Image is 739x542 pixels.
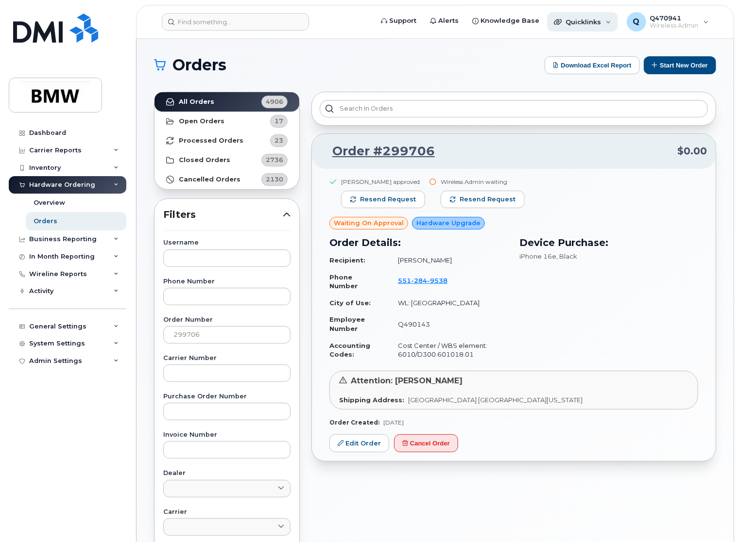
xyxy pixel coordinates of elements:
div: Wireless Admin waiting [441,178,525,186]
button: Cancel Order [394,434,458,452]
strong: Shipping Address: [339,396,404,404]
span: [GEOGRAPHIC_DATA] [GEOGRAPHIC_DATA][US_STATE] [408,396,583,404]
span: 2736 [266,155,283,164]
span: 2130 [266,175,283,184]
strong: City of Use: [329,299,371,307]
a: Closed Orders2736 [155,150,299,170]
label: Order Number [163,317,291,323]
span: Resend request [360,195,416,204]
a: Edit Order [329,434,389,452]
td: Cost Center / WBS element: 6010/D300.601018.01 [389,337,508,363]
label: Phone Number [163,279,291,285]
button: Download Excel Report [545,56,640,74]
label: Username [163,240,291,246]
label: Carrier [163,509,291,515]
a: 5512849538 [398,277,459,284]
span: 9538 [427,277,447,284]
span: Filters [163,208,283,222]
strong: Employee Number [329,315,365,332]
button: Resend request [341,191,425,208]
span: 4906 [266,97,283,106]
td: WL: [GEOGRAPHIC_DATA] [389,295,508,312]
a: Order #299706 [321,143,435,160]
label: Dealer [163,470,291,476]
td: Q490143 [389,311,508,337]
div: [PERSON_NAME] approved [341,178,425,186]
h3: Order Details: [329,235,508,250]
button: Resend request [441,191,525,208]
a: Open Orders17 [155,112,299,131]
a: All Orders4906 [155,92,299,112]
span: Orders [172,58,226,72]
span: Hardware Upgrade [416,218,481,228]
span: Attention: [PERSON_NAME] [351,376,463,385]
strong: All Orders [179,98,214,106]
span: Waiting On Approval [334,218,404,228]
strong: Accounting Codes: [329,342,370,359]
h3: Device Purchase: [520,235,699,250]
td: [PERSON_NAME] [389,252,508,269]
input: Search in orders [320,100,708,117]
label: Purchase Order Number [163,394,291,400]
strong: Recipient: [329,256,365,264]
strong: Phone Number [329,273,358,290]
strong: Cancelled Orders [179,176,241,183]
span: 551 [398,277,447,284]
strong: Open Orders [179,117,224,125]
a: Cancelled Orders2130 [155,170,299,189]
span: , Black [557,252,578,260]
span: [DATE] [383,419,404,426]
strong: Processed Orders [179,137,243,145]
iframe: Messenger Launcher [697,500,732,535]
strong: Order Created: [329,419,379,426]
a: Processed Orders23 [155,131,299,150]
label: Invoice Number [163,432,291,438]
span: 17 [275,116,283,126]
button: Start New Order [644,56,716,74]
label: Carrier Number [163,355,291,361]
span: 284 [411,277,427,284]
strong: Closed Orders [179,156,230,164]
span: $0.00 [677,144,707,158]
span: Resend request [460,195,516,204]
span: 23 [275,136,283,145]
span: iPhone 16e [520,252,557,260]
